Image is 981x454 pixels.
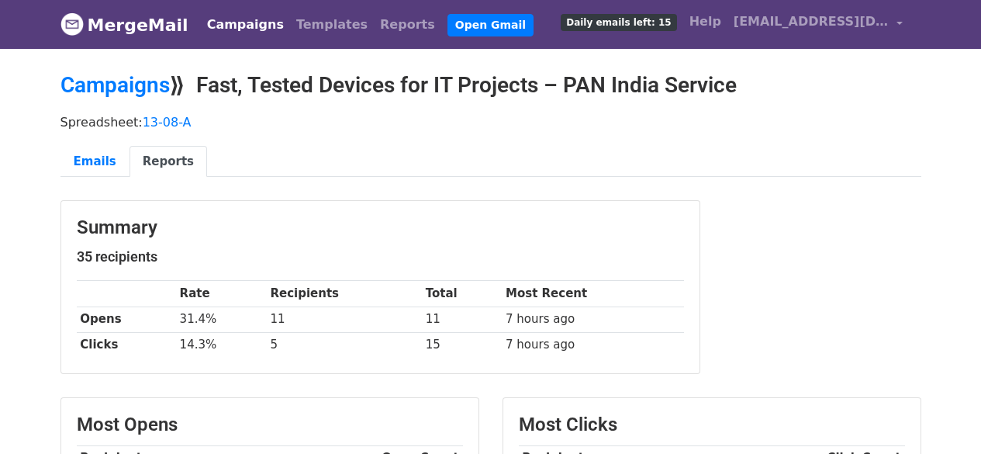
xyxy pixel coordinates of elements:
a: Daily emails left: 15 [554,6,682,37]
th: Clicks [77,332,176,358]
td: 7 hours ago [502,307,683,332]
h5: 35 recipients [77,248,684,265]
a: 13-08-A [143,115,192,130]
a: [EMAIL_ADDRESS][DOMAIN_NAME] [727,6,909,43]
td: 11 [267,307,422,332]
a: Help [683,6,727,37]
th: Most Recent [502,281,683,307]
a: Emails [60,146,130,178]
th: Opens [77,307,176,332]
a: Reports [130,146,207,178]
span: Daily emails left: 15 [561,14,676,31]
h2: ⟫ Fast, Tested Devices for IT Projects – PAN India Service [60,72,921,99]
a: Open Gmail [447,14,534,36]
th: Rate [176,281,267,307]
a: Campaigns [60,72,170,98]
a: MergeMail [60,9,188,41]
img: MergeMail logo [60,12,84,36]
th: Recipients [267,281,422,307]
span: [EMAIL_ADDRESS][DOMAIN_NAME] [734,12,889,31]
h3: Summary [77,217,684,239]
a: Campaigns [201,9,290,40]
h3: Most Opens [77,414,463,436]
p: Spreadsheet: [60,114,921,130]
a: Templates [290,9,374,40]
th: Total [422,281,502,307]
td: 31.4% [176,307,267,332]
td: 11 [422,307,502,332]
h3: Most Clicks [519,414,905,436]
td: 7 hours ago [502,332,683,358]
td: 15 [422,332,502,358]
td: 14.3% [176,332,267,358]
td: 5 [267,332,422,358]
a: Reports [374,9,441,40]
